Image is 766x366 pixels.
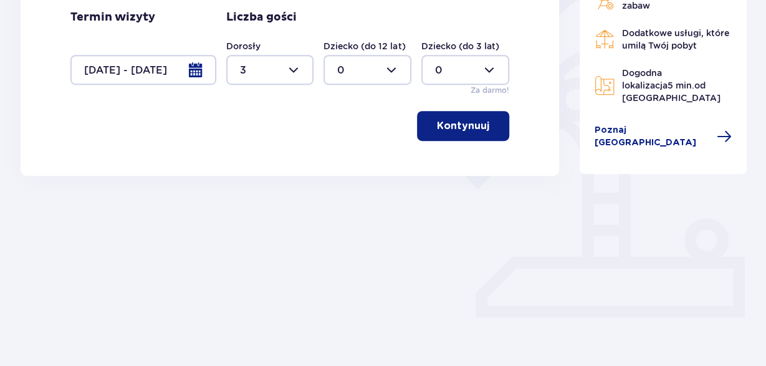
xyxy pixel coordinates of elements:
p: Za darmo! [471,85,509,96]
label: Dziecko (do 3 lat) [421,40,499,52]
p: Kontynuuj [437,119,489,133]
span: Dogodna lokalizacja od [GEOGRAPHIC_DATA] [622,68,721,103]
label: Dorosły [226,40,261,52]
p: Liczba gości [226,10,297,25]
p: Termin wizyty [70,10,155,25]
span: Poznaj [GEOGRAPHIC_DATA] [595,124,709,149]
label: Dziecko (do 12 lat) [323,40,405,52]
img: Restaurant Icon [595,29,615,49]
a: Poznaj [GEOGRAPHIC_DATA] [595,124,732,149]
span: Dodatkowe usługi, które umilą Twój pobyt [622,28,729,51]
button: Kontynuuj [417,111,509,141]
img: Map Icon [595,75,615,95]
span: 5 min. [668,80,694,90]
